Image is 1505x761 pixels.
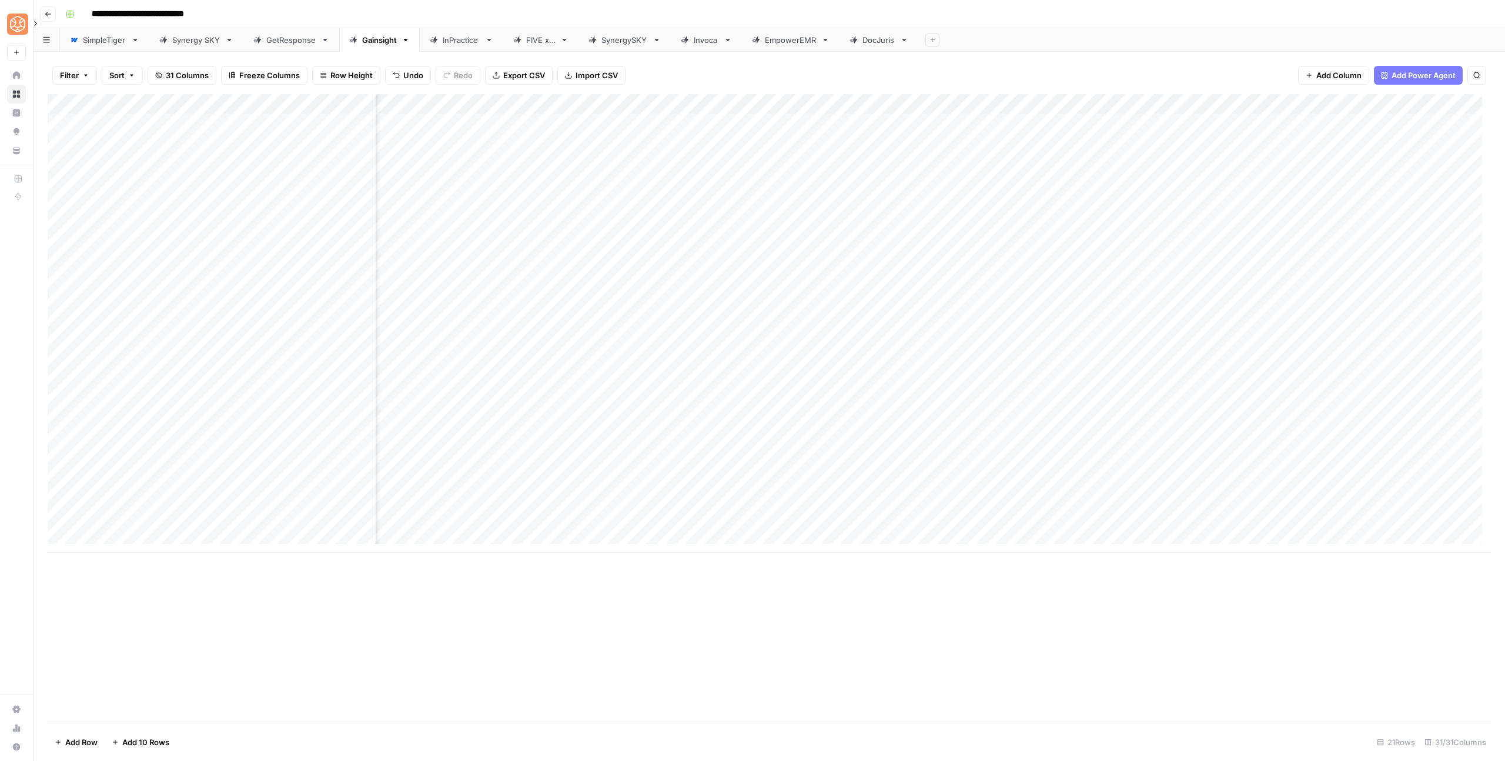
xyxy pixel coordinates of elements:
span: Redo [454,69,473,81]
div: Gainsight [362,34,397,46]
a: SynergySKY [578,28,671,52]
div: Invoca [694,34,719,46]
span: Freeze Columns [239,69,300,81]
button: Add Power Agent [1374,66,1463,85]
a: GetResponse [243,28,339,52]
span: Row Height [330,69,373,81]
button: Export CSV [485,66,553,85]
a: Opportunities [7,122,26,141]
img: SimpleTiger Logo [7,14,28,35]
button: Add Row [48,733,105,752]
div: SynergySKY [601,34,648,46]
a: DocJuris [840,28,918,52]
div: EmpowerEMR [765,34,817,46]
a: Your Data [7,141,26,160]
a: Settings [7,700,26,719]
span: Add 10 Rows [122,736,169,748]
a: Usage [7,719,26,737]
div: InPractice [443,34,480,46]
button: Help + Support [7,737,26,756]
a: Invoca [671,28,742,52]
a: Browse [7,85,26,104]
span: Undo [403,69,423,81]
a: InPractice [420,28,503,52]
button: Row Height [312,66,380,85]
a: EmpowerEMR [742,28,840,52]
span: Add Power Agent [1392,69,1456,81]
span: Add Column [1316,69,1362,81]
div: Synergy SKY [172,34,220,46]
a: SimpleTiger [60,28,149,52]
button: Add Column [1298,66,1369,85]
div: DocJuris [862,34,895,46]
button: Redo [436,66,480,85]
div: SimpleTiger [83,34,126,46]
a: Insights [7,104,26,122]
a: Gainsight [339,28,420,52]
div: 31/31 Columns [1420,733,1491,752]
span: Add Row [65,736,98,748]
button: Freeze Columns [221,66,307,85]
div: GetResponse [266,34,316,46]
a: FIVE x 5 [503,28,578,52]
div: FIVE x 5 [526,34,556,46]
button: 31 Columns [148,66,216,85]
button: Add 10 Rows [105,733,176,752]
button: Sort [102,66,143,85]
a: Home [7,66,26,85]
div: 21 Rows [1372,733,1420,752]
span: Filter [60,69,79,81]
button: Filter [52,66,97,85]
span: 31 Columns [166,69,209,81]
span: Sort [109,69,125,81]
span: Export CSV [503,69,545,81]
button: Import CSV [557,66,626,85]
button: Workspace: SimpleTiger [7,9,26,39]
span: Import CSV [576,69,618,81]
a: Synergy SKY [149,28,243,52]
button: Undo [385,66,431,85]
